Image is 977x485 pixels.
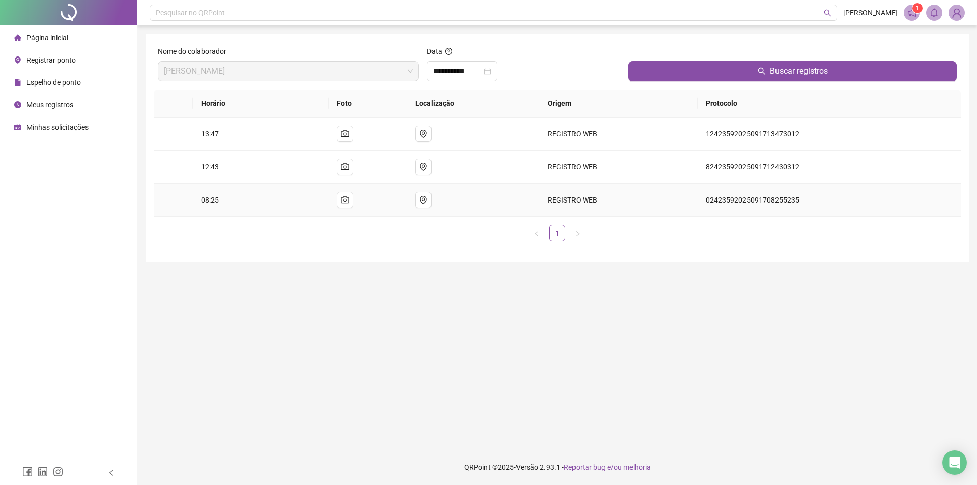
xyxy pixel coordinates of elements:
[137,449,977,485] footer: QRPoint © 2025 - 2.93.1 -
[698,118,961,151] td: 12423592025091713473012
[108,469,115,476] span: left
[907,8,916,17] span: notification
[569,225,586,241] button: right
[22,467,33,477] span: facebook
[529,225,545,241] button: left
[758,67,766,75] span: search
[942,450,967,475] div: Open Intercom Messenger
[419,163,427,171] span: environment
[445,48,452,55] span: question-circle
[427,47,442,55] span: Data
[698,151,961,184] td: 82423592025091712430312
[14,56,21,64] span: environment
[158,46,233,57] label: Nome do colaborador
[329,90,407,118] th: Foto
[698,90,961,118] th: Protocolo
[539,151,698,184] td: REGISTRO WEB
[14,124,21,131] span: schedule
[916,5,919,12] span: 1
[38,467,48,477] span: linkedin
[14,34,21,41] span: home
[407,90,540,118] th: Localização
[26,78,81,87] span: Espelho de ponto
[341,196,349,204] span: camera
[529,225,545,241] li: Página anterior
[574,231,581,237] span: right
[26,34,68,42] span: Página inicial
[549,225,565,241] li: 1
[341,163,349,171] span: camera
[419,196,427,204] span: environment
[824,9,831,17] span: search
[341,130,349,138] span: camera
[201,163,219,171] span: 12:43
[26,56,76,64] span: Registrar ponto
[539,184,698,217] td: REGISTRO WEB
[419,130,427,138] span: environment
[14,79,21,86] span: file
[949,5,964,20] img: 84180
[534,231,540,237] span: left
[550,225,565,241] a: 1
[843,7,898,18] span: [PERSON_NAME]
[912,3,923,13] sup: 1
[539,90,698,118] th: Origem
[516,463,538,471] span: Versão
[564,463,651,471] span: Reportar bug e/ou melhoria
[201,196,219,204] span: 08:25
[164,62,413,81] span: CAIO HENRIQUE SILVA DOS SANTOS
[14,101,21,108] span: clock-circle
[770,65,828,77] span: Buscar registros
[698,184,961,217] td: 02423592025091708255235
[201,130,219,138] span: 13:47
[26,101,73,109] span: Meus registros
[53,467,63,477] span: instagram
[26,123,89,131] span: Minhas solicitações
[193,90,290,118] th: Horário
[569,225,586,241] li: Próxima página
[628,61,957,81] button: Buscar registros
[930,8,939,17] span: bell
[539,118,698,151] td: REGISTRO WEB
